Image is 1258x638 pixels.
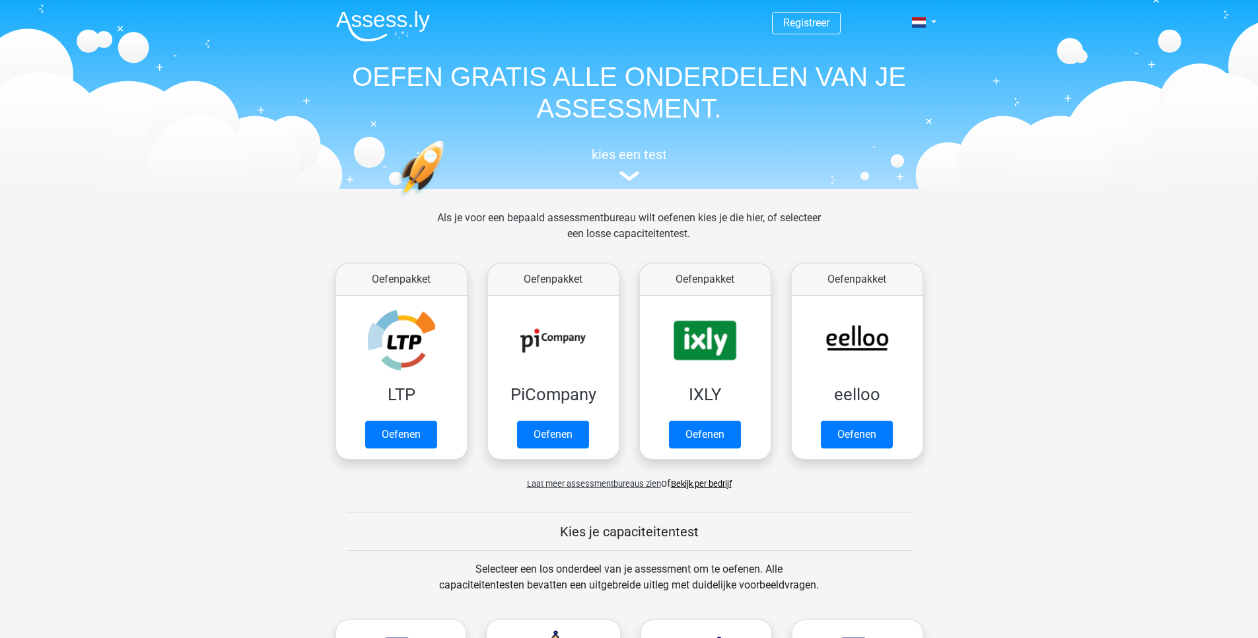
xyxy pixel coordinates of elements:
[671,479,732,489] a: Bekijk per bedrijf
[427,210,831,258] div: Als je voor een bepaald assessmentbureau wilt oefenen kies je die hier, of selecteer een losse ca...
[326,147,933,162] h5: kies een test
[619,171,639,181] img: assessment
[427,561,831,609] div: Selecteer een los onderdeel van je assessment om te oefenen. Alle capaciteitentesten bevatten een...
[326,465,933,491] div: of
[669,421,741,448] a: Oefenen
[365,421,437,448] a: Oefenen
[347,524,911,540] h5: Kies je capaciteitentest
[336,11,430,42] img: Assessly
[783,17,829,29] a: Registreer
[517,421,589,448] a: Oefenen
[326,61,933,124] h1: OEFEN GRATIS ALLE ONDERDELEN VAN JE ASSESSMENT.
[527,479,661,489] span: Laat meer assessmentbureaus zien
[326,147,933,182] a: kies een test
[398,140,495,260] img: oefenen
[821,421,893,448] a: Oefenen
